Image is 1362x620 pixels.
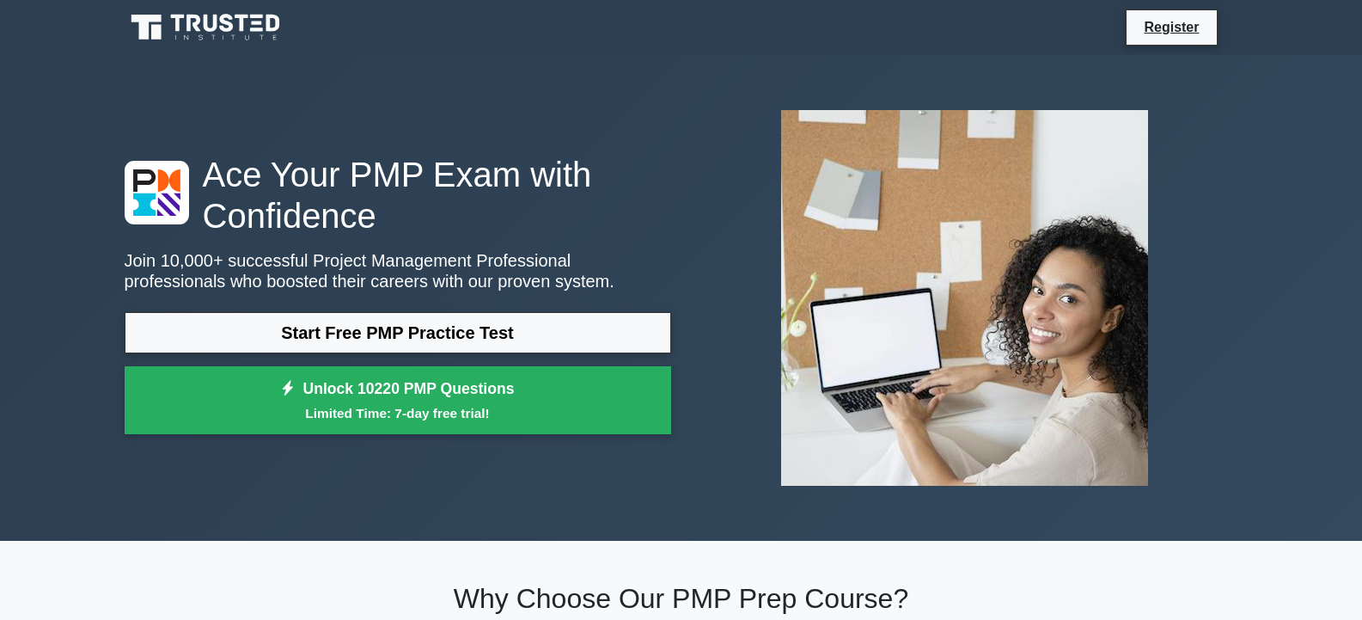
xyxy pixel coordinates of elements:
p: Join 10,000+ successful Project Management Professional professionals who boosted their careers w... [125,250,671,292]
h2: Why Choose Our PMP Prep Course? [125,582,1238,615]
a: Unlock 10220 PMP QuestionsLimited Time: 7-day free trial! [125,366,671,435]
a: Start Free PMP Practice Test [125,312,671,353]
a: Register [1133,16,1209,38]
small: Limited Time: 7-day free trial! [146,403,650,423]
h1: Ace Your PMP Exam with Confidence [125,154,671,236]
